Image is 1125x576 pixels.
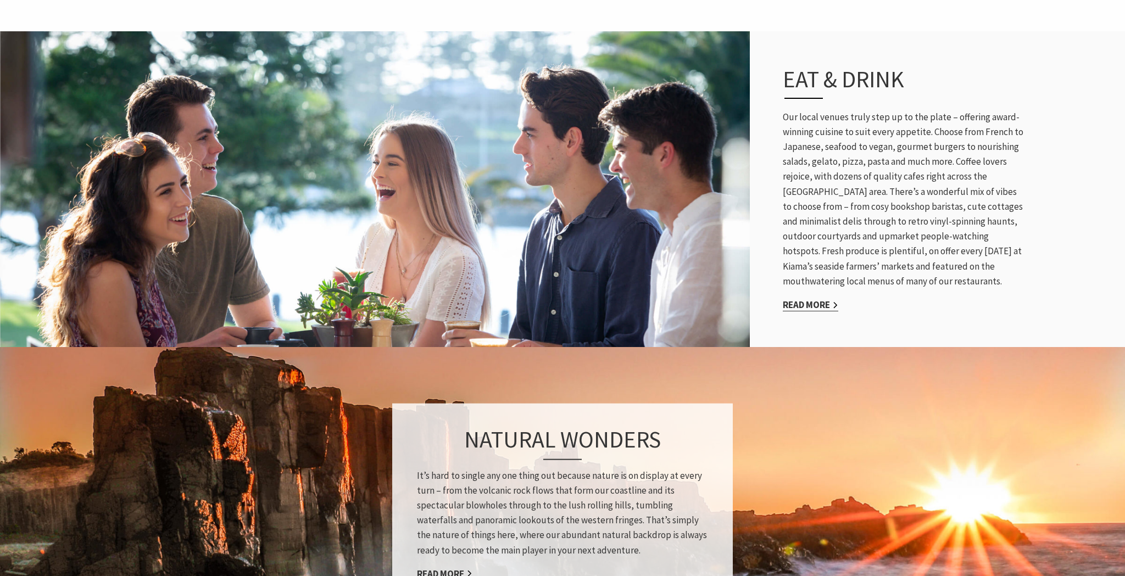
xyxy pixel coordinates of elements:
a: Read More [783,299,838,311]
p: Our local venues truly step up to the plate – offering award-winning cuisine to suit every appeti... [783,110,1024,289]
span: It’s hard to single any one thing out because nature is on display at every turn – from the volca... [417,469,707,556]
h3: Natural Wonders [417,426,708,460]
h3: Eat & Drink [783,65,1000,98]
